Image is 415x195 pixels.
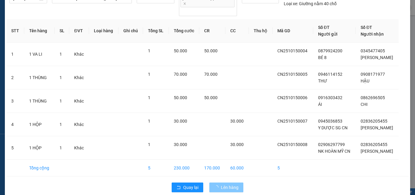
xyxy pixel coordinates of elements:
span: ÁI [318,102,322,107]
td: 1 THÙNG [24,89,55,113]
span: Quay lại [183,184,198,191]
span: [PERSON_NAME] [361,149,393,154]
td: Khác [69,136,89,160]
span: 1 [60,52,62,57]
li: 02839.63.63.63 [3,21,116,29]
th: Tên hàng [24,19,55,43]
span: Người nhận [361,32,384,37]
span: 1 [148,142,150,147]
td: 1 THÙNG [24,66,55,89]
td: Khác [69,89,89,113]
span: BÉ 8 [318,55,327,60]
td: 170.000 [199,160,225,176]
b: [PERSON_NAME] [35,4,86,12]
span: HẬU [361,78,369,83]
th: Mã GD [273,19,313,43]
span: 50.000 [204,95,218,100]
span: 30.000 [230,119,244,124]
td: 2 [6,66,24,89]
span: loading [214,185,221,190]
span: CN2510150008 [277,142,307,147]
span: 1 [148,119,150,124]
span: 1 [60,122,62,127]
td: 1 HỘP [24,113,55,136]
span: 02836205455 [361,119,387,124]
span: 1 [148,95,150,100]
th: Thu hộ [249,19,273,43]
span: Y DƯỢC SG CN [318,125,348,130]
span: Số ĐT [318,25,330,30]
span: rollback [177,185,181,190]
span: 0945036853 [318,119,342,124]
span: close [183,2,186,5]
span: 1 [60,145,62,150]
span: 50.000 [204,48,218,53]
td: 1 HỘP [24,136,55,160]
td: Khác [69,113,89,136]
span: 1 [60,99,62,103]
b: GỬI : Văn phòng Cái Nước [3,38,102,48]
span: 1 [148,72,150,77]
td: Khác [69,66,89,89]
td: 230.000 [169,160,200,176]
td: 5 [143,160,169,176]
td: 5 [273,160,313,176]
span: CN2510150004 [277,48,307,53]
span: CN2510150005 [277,72,307,77]
span: [PERSON_NAME] [361,55,393,60]
td: 1 VA LI [24,43,55,66]
span: 70.000 [204,72,218,77]
th: CR [199,19,225,43]
span: CN2510150006 [277,95,307,100]
span: NK HOÀN MỸ CN [318,149,350,154]
span: 0946114152 [318,72,342,77]
span: Loại xe: [284,0,298,7]
th: ĐVT [69,19,89,43]
span: 1 [60,75,62,80]
span: 0879924200 [318,48,342,53]
span: 30.000 [230,142,244,147]
th: CC [225,19,249,43]
span: 02836205455 [361,142,387,147]
td: 60.000 [225,160,249,176]
td: 4 [6,113,24,136]
td: 1 [6,43,24,66]
td: Khác [69,43,89,66]
li: 85 [PERSON_NAME] [3,13,116,21]
span: CHI [361,102,368,107]
div: Giường nằm 40 chỗ [284,0,337,7]
th: SL [55,19,70,43]
span: 70.000 [174,72,187,77]
td: 3 [6,89,24,113]
span: [PERSON_NAME] [361,125,393,130]
span: CN2510150007 [277,119,307,124]
span: Số ĐT [361,25,372,30]
span: 1 [148,48,150,53]
span: 0916303432 [318,95,342,100]
th: Ghi chú [118,19,143,43]
span: 50.000 [174,95,187,100]
th: STT [6,19,24,43]
span: Lên hàng [221,184,238,191]
th: Tổng cước [169,19,200,43]
button: rollbackQuay lại [172,183,203,192]
span: environment [35,15,40,19]
th: Tổng SL [143,19,169,43]
span: THƯ [318,78,327,83]
span: Người gửi [318,32,338,37]
th: Loại hàng [89,19,118,43]
span: 30.000 [174,142,187,147]
span: 0345477405 [361,48,385,53]
span: 02906297799 [318,142,345,147]
span: phone [35,22,40,27]
span: 30.000 [174,119,187,124]
span: 50.000 [174,48,187,53]
td: 5 [6,136,24,160]
button: Lên hàng [209,183,243,192]
td: Tổng cộng [24,160,55,176]
span: 0908171977 [361,72,385,77]
span: 0862696505 [361,95,385,100]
